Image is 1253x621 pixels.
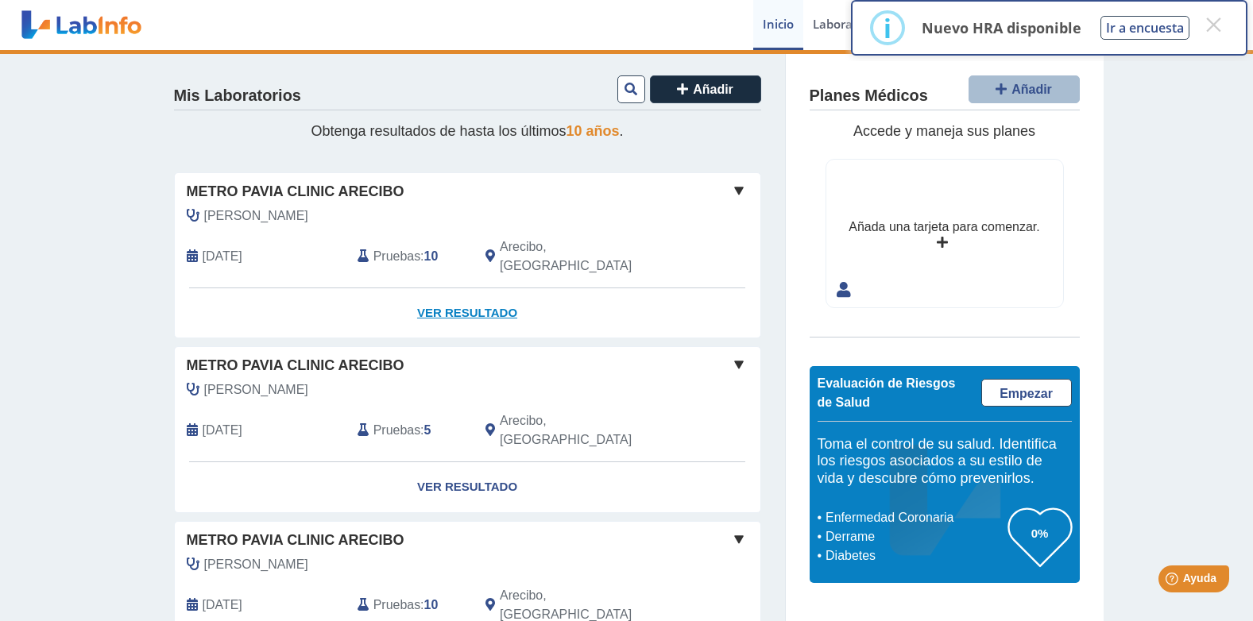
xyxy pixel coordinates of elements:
button: Close this dialog [1199,10,1228,39]
a: Ver Resultado [175,462,760,512]
div: i [884,13,891,42]
h5: Toma el control de su salud. Identifica los riesgos asociados a su estilo de vida y descubre cómo... [818,436,1072,488]
b: 10 [424,598,439,611]
span: 2025-06-25 [203,421,242,440]
span: Talavera Ferrer, Tomas [204,206,308,226]
span: Evaluación de Riesgos de Salud [818,376,956,409]
li: Derrame [822,527,1008,546]
div: : [346,411,474,449]
button: Añadir [650,75,761,103]
span: Caban Mendez, Edgardo [204,380,308,399]
p: Nuevo HRA disponible [922,18,1081,37]
button: Añadir [969,75,1080,103]
span: Arecibo, PR [500,411,675,449]
span: 10 años [567,123,620,139]
span: 2024-04-18 [203,596,242,615]
span: Pruebas [373,247,420,266]
span: Metro Pavia Clinic Arecibo [187,530,404,551]
span: 2025-09-23 [203,247,242,266]
div: : [346,237,474,276]
div: Añada una tarjeta para comenzar. [849,218,1039,237]
iframe: Help widget launcher [1112,559,1236,604]
span: Pruebas [373,596,420,615]
li: Diabetes [822,546,1008,565]
b: 5 [424,423,431,437]
h3: 0% [1008,523,1072,543]
a: Ver Resultado [175,288,760,338]
span: Obtenga resultados de hasta los últimos . [311,123,623,139]
span: Añadir [693,83,733,96]
span: Empezar [1000,387,1053,400]
span: Accede y maneja sus planes [853,123,1035,139]
span: Arecibo, PR [500,237,675,276]
span: Metro Pavia Clinic Arecibo [187,355,404,376]
button: Ir a encuesta [1100,16,1189,40]
span: Metro Pavia Clinic Arecibo [187,181,404,202]
h4: Mis Laboratorios [174,87,301,106]
span: Azzaro Gonzalez, David [204,555,308,574]
li: Enfermedad Coronaria [822,508,1008,527]
a: Empezar [981,379,1072,407]
span: Añadir [1011,83,1052,96]
span: Pruebas [373,421,420,440]
h4: Planes Médicos [810,87,928,106]
b: 10 [424,249,439,263]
